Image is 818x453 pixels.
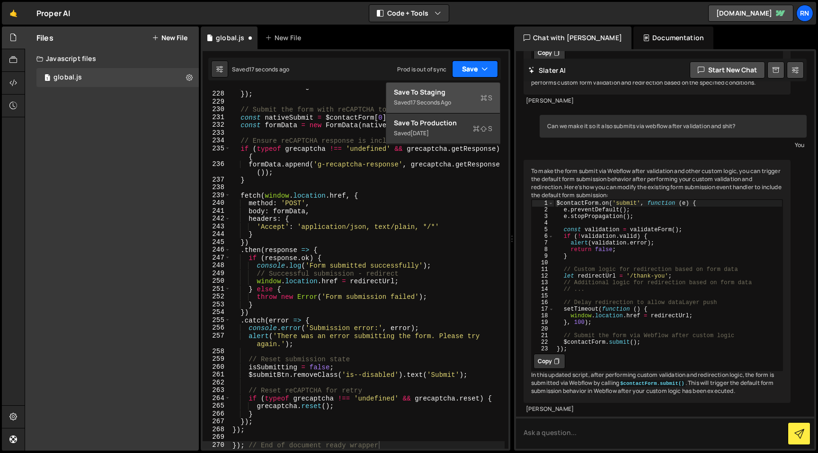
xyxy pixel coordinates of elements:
[514,26,631,49] div: Chat with [PERSON_NAME]
[203,441,231,449] div: 270
[203,418,231,426] div: 267
[152,34,187,42] button: New File
[216,33,244,43] div: global.js
[524,160,791,403] div: To make the form submit via Webflow after validation and other custom logic, you can trigger the ...
[203,394,231,402] div: 264
[203,301,231,309] div: 253
[532,279,554,286] div: 13
[394,87,492,97] div: Save to Staging
[532,346,554,352] div: 23
[203,121,231,129] div: 232
[203,261,231,270] div: 248
[203,254,231,262] div: 247
[203,355,231,363] div: 259
[386,83,500,113] button: Save to StagingS Saved17 seconds ago
[203,293,231,301] div: 252
[203,129,231,137] div: 233
[53,73,82,82] div: global.js
[532,299,554,306] div: 16
[532,339,554,346] div: 22
[386,113,500,144] button: Save to ProductionS Saved[DATE]
[532,233,554,240] div: 6
[203,285,231,293] div: 251
[480,93,492,103] span: S
[532,313,554,319] div: 18
[452,61,498,78] button: Save
[203,223,231,231] div: 243
[532,200,554,207] div: 1
[532,326,554,332] div: 20
[203,426,231,434] div: 268
[532,286,554,293] div: 14
[203,192,231,200] div: 239
[203,348,231,356] div: 258
[203,230,231,238] div: 244
[203,137,231,145] div: 234
[203,90,231,98] div: 228
[203,308,231,316] div: 254
[528,66,566,75] h2: Slater AI
[533,354,565,369] button: Copy
[203,199,231,207] div: 240
[532,207,554,213] div: 2
[532,240,554,246] div: 7
[532,293,554,299] div: 15
[532,273,554,279] div: 12
[690,61,765,78] button: Start new chat
[526,405,788,413] div: [PERSON_NAME]
[203,98,231,106] div: 229
[203,433,231,441] div: 269
[533,45,565,61] button: Copy
[203,316,231,324] div: 255
[369,5,449,22] button: Code + Tools
[619,380,685,387] code: $contactForm.submit()
[203,113,231,122] div: 231
[394,128,492,139] div: Saved
[410,98,451,106] div: 17 seconds ago
[532,220,554,226] div: 4
[633,26,713,49] div: Documentation
[203,270,231,278] div: 249
[532,253,554,260] div: 9
[36,8,70,19] div: Proper AI
[796,5,813,22] a: RN
[532,319,554,326] div: 19
[532,266,554,273] div: 11
[203,363,231,371] div: 260
[25,49,199,68] div: Javascript files
[265,33,305,43] div: New File
[542,140,804,150] div: You
[532,226,554,233] div: 5
[394,118,492,128] div: Save to Production
[203,332,231,348] div: 257
[532,246,554,253] div: 8
[203,176,231,184] div: 237
[203,105,231,113] div: 230
[203,246,231,254] div: 246
[203,277,231,285] div: 250
[36,68,199,87] div: 6625/12710.js
[2,2,25,25] a: 🤙
[203,379,231,387] div: 262
[532,332,554,339] div: 21
[203,207,231,215] div: 241
[203,183,231,192] div: 238
[532,306,554,313] div: 17
[203,238,231,246] div: 245
[203,324,231,332] div: 256
[203,386,231,394] div: 263
[36,33,53,43] h2: Files
[410,129,429,137] div: [DATE]
[232,65,289,73] div: Saved
[203,371,231,379] div: 261
[203,402,231,410] div: 265
[44,75,50,82] span: 1
[394,97,492,108] div: Saved
[203,145,231,160] div: 235
[249,65,289,73] div: 17 seconds ago
[526,97,788,105] div: [PERSON_NAME]
[532,213,554,220] div: 3
[532,260,554,266] div: 10
[203,215,231,223] div: 242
